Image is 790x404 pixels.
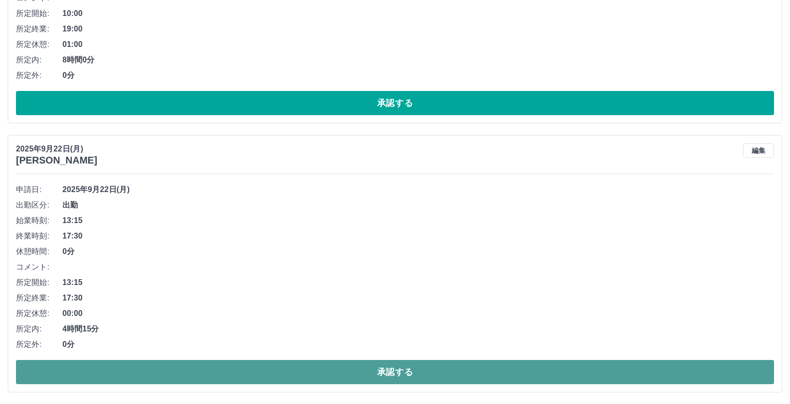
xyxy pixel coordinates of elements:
[62,246,774,257] span: 0分
[16,70,62,81] span: 所定外:
[16,323,62,335] span: 所定内:
[62,199,774,211] span: 出勤
[16,199,62,211] span: 出勤区分:
[62,215,774,226] span: 13:15
[16,143,97,155] p: 2025年9月22日(月)
[16,277,62,288] span: 所定開始:
[62,277,774,288] span: 13:15
[16,308,62,319] span: 所定休憩:
[62,54,774,66] span: 8時間0分
[16,39,62,50] span: 所定休憩:
[62,23,774,35] span: 19:00
[16,339,62,350] span: 所定外:
[16,230,62,242] span: 終業時刻:
[743,143,774,158] button: 編集
[62,339,774,350] span: 0分
[16,8,62,19] span: 所定開始:
[16,261,62,273] span: コメント:
[62,184,774,195] span: 2025年9月22日(月)
[16,184,62,195] span: 申請日:
[16,215,62,226] span: 始業時刻:
[62,230,774,242] span: 17:30
[16,23,62,35] span: 所定終業:
[16,155,97,166] h3: [PERSON_NAME]
[62,8,774,19] span: 10:00
[62,70,774,81] span: 0分
[16,91,774,115] button: 承認する
[16,246,62,257] span: 休憩時間:
[62,39,774,50] span: 01:00
[62,292,774,304] span: 17:30
[16,292,62,304] span: 所定終業:
[62,308,774,319] span: 00:00
[16,54,62,66] span: 所定内:
[62,323,774,335] span: 4時間15分
[16,360,774,384] button: 承認する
